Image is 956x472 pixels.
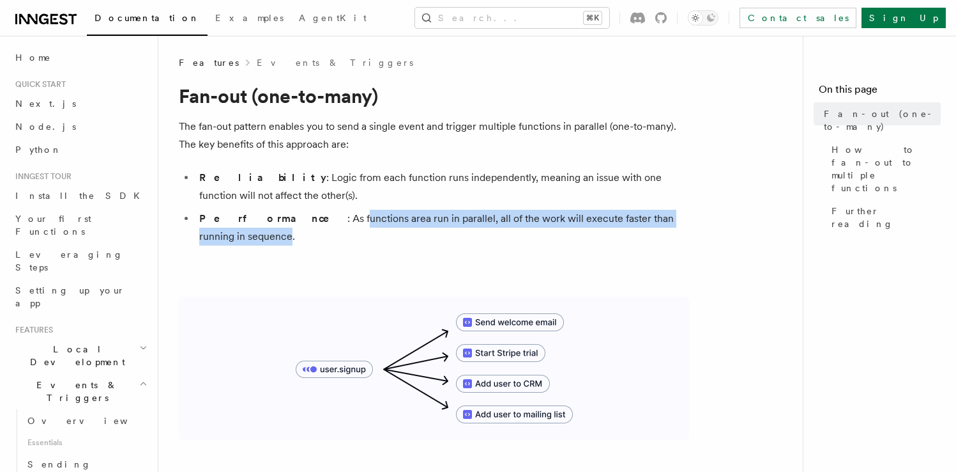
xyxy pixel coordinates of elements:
[826,200,941,235] a: Further reading
[15,249,123,272] span: Leveraging Steps
[819,102,941,138] a: Fan-out (one-to-many)
[10,374,150,409] button: Events & Triggers
[10,325,53,335] span: Features
[10,171,72,182] span: Inngest tour
[10,279,150,315] a: Setting up your app
[208,4,291,35] a: Examples
[819,82,941,102] h4: On this page
[87,4,208,36] a: Documentation
[179,84,690,107] h1: Fan-out (one-to-many)
[740,8,856,28] a: Contact sales
[826,138,941,200] a: How to fan-out to multiple functions
[10,46,150,69] a: Home
[10,138,150,161] a: Python
[15,285,125,308] span: Setting up your app
[15,214,91,237] span: Your first Functions
[179,56,239,69] span: Features
[10,92,150,115] a: Next.js
[15,98,76,109] span: Next.js
[179,297,690,440] img: A diagram showing how to fan-out to multiple functions
[15,122,76,132] span: Node.js
[831,205,941,230] span: Further reading
[10,379,139,404] span: Events & Triggers
[584,12,602,24] kbd: ⌘K
[415,8,609,28] button: Search...⌘K
[861,8,946,28] a: Sign Up
[22,432,150,453] span: Essentials
[22,409,150,432] a: Overview
[215,13,284,23] span: Examples
[179,118,690,153] p: The fan-out pattern enables you to send a single event and trigger multiple functions in parallel...
[95,13,200,23] span: Documentation
[299,13,367,23] span: AgentKit
[688,10,718,26] button: Toggle dark mode
[199,212,347,224] strong: Performance
[831,143,941,194] span: How to fan-out to multiple functions
[195,210,690,246] li: : As functions area run in parallel, all of the work will execute faster than running in sequence.
[10,207,150,243] a: Your first Functions
[291,4,374,35] a: AgentKit
[15,191,148,201] span: Install the SDK
[15,145,62,155] span: Python
[199,171,326,184] strong: Reliability
[10,79,66,90] span: Quick start
[10,184,150,207] a: Install the SDK
[27,416,159,426] span: Overview
[10,338,150,374] button: Local Development
[10,343,139,368] span: Local Development
[15,51,51,64] span: Home
[195,169,690,205] li: : Logic from each function runs independently, meaning an issue with one function will not affect...
[824,107,941,133] span: Fan-out (one-to-many)
[10,243,150,279] a: Leveraging Steps
[10,115,150,138] a: Node.js
[257,56,413,69] a: Events & Triggers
